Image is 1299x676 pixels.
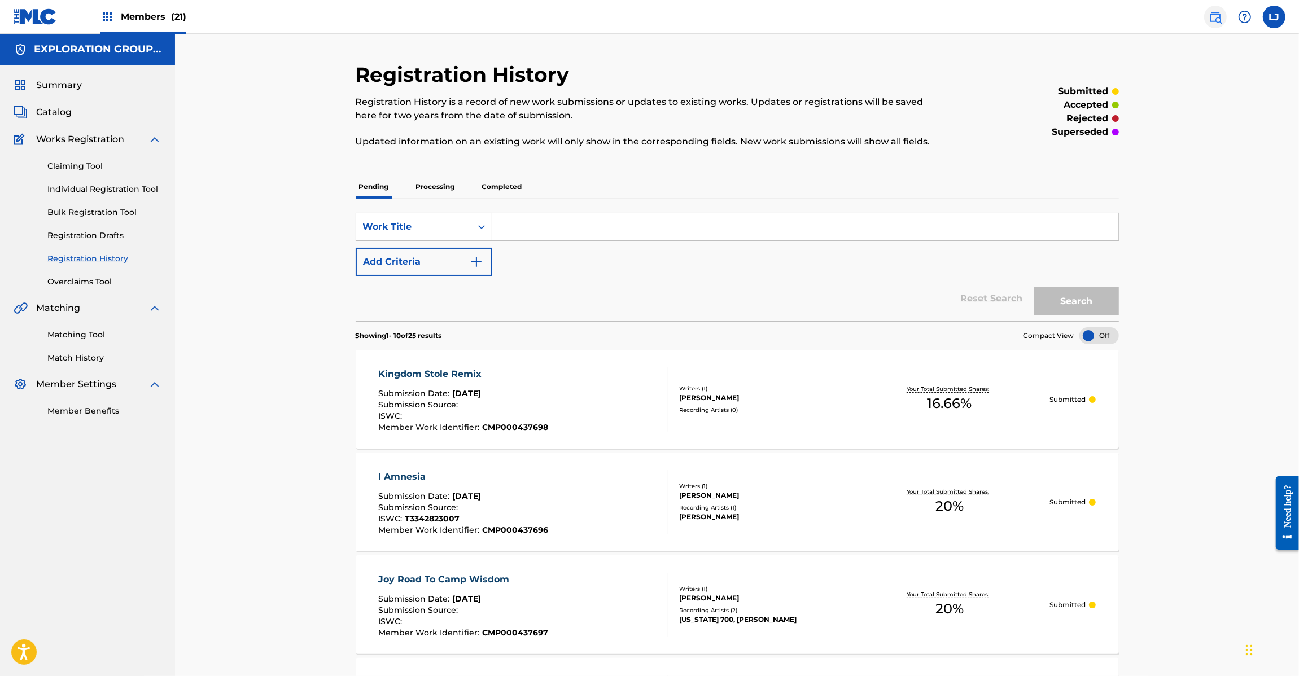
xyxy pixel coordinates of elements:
h2: Registration History [356,62,575,87]
img: expand [148,133,161,146]
div: Joy Road To Camp Wisdom [378,573,548,586]
a: Public Search [1204,6,1227,28]
p: superseded [1052,125,1109,139]
p: Pending [356,175,392,199]
div: Work Title [363,220,465,234]
span: ISWC : [378,616,405,626]
a: Kingdom Stole RemixSubmission Date:[DATE]Submission Source:ISWC:Member Work Identifier:CMP0004376... [356,350,1119,449]
p: Submitted [1049,394,1086,405]
button: Add Criteria [356,248,492,276]
span: Member Work Identifier : [378,422,482,432]
iframe: Chat Widget [1243,622,1299,676]
span: ISWC : [378,513,405,524]
div: Recording Artists ( 2 ) [679,606,850,614]
span: Members [121,10,186,23]
span: Works Registration [36,133,124,146]
a: Match History [47,352,161,364]
div: Writers ( 1 ) [679,585,850,593]
img: Summary [14,78,27,92]
a: Matching Tool [47,329,161,341]
div: [PERSON_NAME] [679,490,850,501]
a: Bulk Registration Tool [47,207,161,218]
span: Submission Source : [378,400,461,410]
img: Accounts [14,43,27,56]
p: Updated information on an existing work will only show in the corresponding fields. New work subm... [356,135,943,148]
img: Works Registration [14,133,28,146]
p: Submitted [1049,600,1086,610]
p: Showing 1 - 10 of 25 results [356,331,442,341]
div: [PERSON_NAME] [679,593,850,603]
span: ISWC : [378,411,405,421]
img: Member Settings [14,377,27,391]
iframe: Resource Center [1267,468,1299,559]
p: Submitted [1049,497,1086,507]
p: Your Total Submitted Shares: [907,385,992,393]
span: [DATE] [452,388,481,398]
div: Writers ( 1 ) [679,482,850,490]
p: Your Total Submitted Shares: [907,590,992,599]
span: CMP000437696 [482,525,548,535]
span: CMP000437697 [482,627,548,638]
a: Member Benefits [47,405,161,417]
span: Member Work Identifier : [378,627,482,638]
img: MLC Logo [14,8,57,25]
span: Submission Date : [378,491,452,501]
img: Top Rightsholders [100,10,114,24]
div: Drag [1246,633,1253,667]
span: CMP000437698 [482,422,548,432]
p: Your Total Submitted Shares: [907,488,992,496]
a: Claiming Tool [47,160,161,172]
img: 9d2ae6d4665cec9f34b9.svg [470,255,483,269]
span: [DATE] [452,594,481,604]
span: Member Work Identifier : [378,525,482,535]
p: Processing [413,175,458,199]
h5: EXPLORATION GROUP LLC [34,43,161,56]
span: Submission Source : [378,605,461,615]
p: rejected [1067,112,1109,125]
a: Overclaims Tool [47,276,161,288]
p: Registration History is a record of new work submissions or updates to existing works. Updates or... [356,95,943,122]
p: submitted [1059,85,1109,98]
span: Compact View [1024,331,1074,341]
img: expand [148,377,161,391]
span: Summary [36,78,82,92]
span: 20 % [935,599,964,619]
a: I AmnesiaSubmission Date:[DATE]Submission Source:ISWC:T3342823007Member Work Identifier:CMP000437... [356,453,1119,551]
div: Recording Artists ( 1 ) [679,503,850,512]
span: Matching [36,301,80,315]
div: Writers ( 1 ) [679,384,850,393]
p: Completed [479,175,526,199]
span: [DATE] [452,491,481,501]
div: [US_STATE] 700, [PERSON_NAME] [679,614,850,625]
a: Individual Registration Tool [47,183,161,195]
div: Recording Artists ( 0 ) [679,406,850,414]
span: Catalog [36,106,72,119]
div: [PERSON_NAME] [679,393,850,403]
a: CatalogCatalog [14,106,72,119]
form: Search Form [356,213,1119,321]
span: T3342823007 [405,513,460,524]
img: Matching [14,301,28,315]
div: User Menu [1263,6,1285,28]
div: I Amnesia [378,470,548,484]
img: expand [148,301,161,315]
span: Submission Date : [378,388,452,398]
a: Registration History [47,253,161,265]
img: search [1209,10,1222,24]
span: 16.66 % [928,393,972,414]
span: Member Settings [36,377,116,391]
span: Submission Source : [378,502,461,512]
img: Catalog [14,106,27,119]
p: accepted [1064,98,1109,112]
div: Help [1234,6,1256,28]
span: (21) [171,11,186,22]
img: help [1238,10,1252,24]
div: Kingdom Stole Remix [378,367,548,381]
div: [PERSON_NAME] [679,512,850,522]
a: Registration Drafts [47,230,161,242]
a: Joy Road To Camp WisdomSubmission Date:[DATE]Submission Source:ISWC:Member Work Identifier:CMP000... [356,555,1119,654]
a: SummarySummary [14,78,82,92]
